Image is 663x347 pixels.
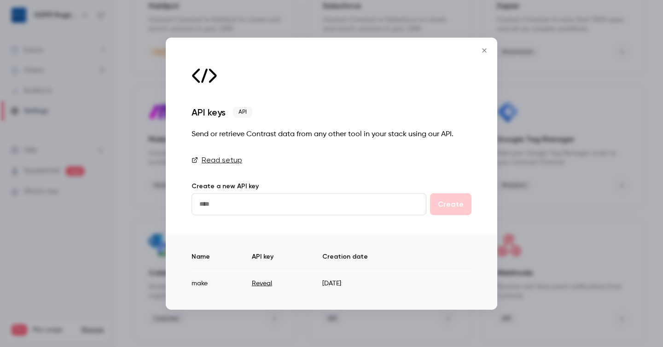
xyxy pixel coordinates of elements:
a: Read setup [192,154,471,165]
td: [DATE] [322,269,406,291]
div: Send or retrieve Contrast data from any other tool in your stack using our API. [192,128,471,139]
th: API key [252,252,323,269]
th: Name [192,252,252,269]
span: API [233,106,252,117]
button: Close [475,41,494,60]
div: API keys [192,106,226,117]
th: Creation date [322,252,471,269]
td: make [192,269,252,291]
button: Reveal [252,279,272,288]
label: Create a new API key [192,182,259,190]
